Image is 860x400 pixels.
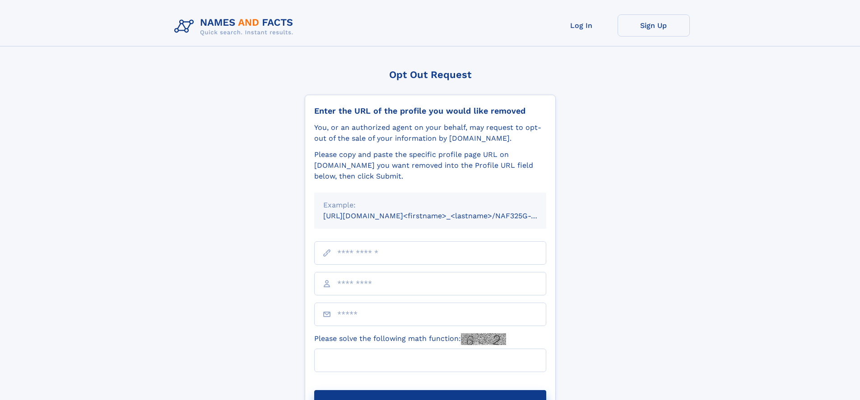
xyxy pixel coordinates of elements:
[314,106,546,116] div: Enter the URL of the profile you would like removed
[314,122,546,144] div: You, or an authorized agent on your behalf, may request to opt-out of the sale of your informatio...
[323,211,563,220] small: [URL][DOMAIN_NAME]<firstname>_<lastname>/NAF325G-xxxxxxxx
[305,69,556,80] div: Opt Out Request
[323,200,537,211] div: Example:
[314,333,506,345] label: Please solve the following math function:
[618,14,690,37] a: Sign Up
[171,14,301,39] img: Logo Names and Facts
[545,14,618,37] a: Log In
[314,149,546,182] div: Please copy and paste the specific profile page URL on [DOMAIN_NAME] you want removed into the Pr...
